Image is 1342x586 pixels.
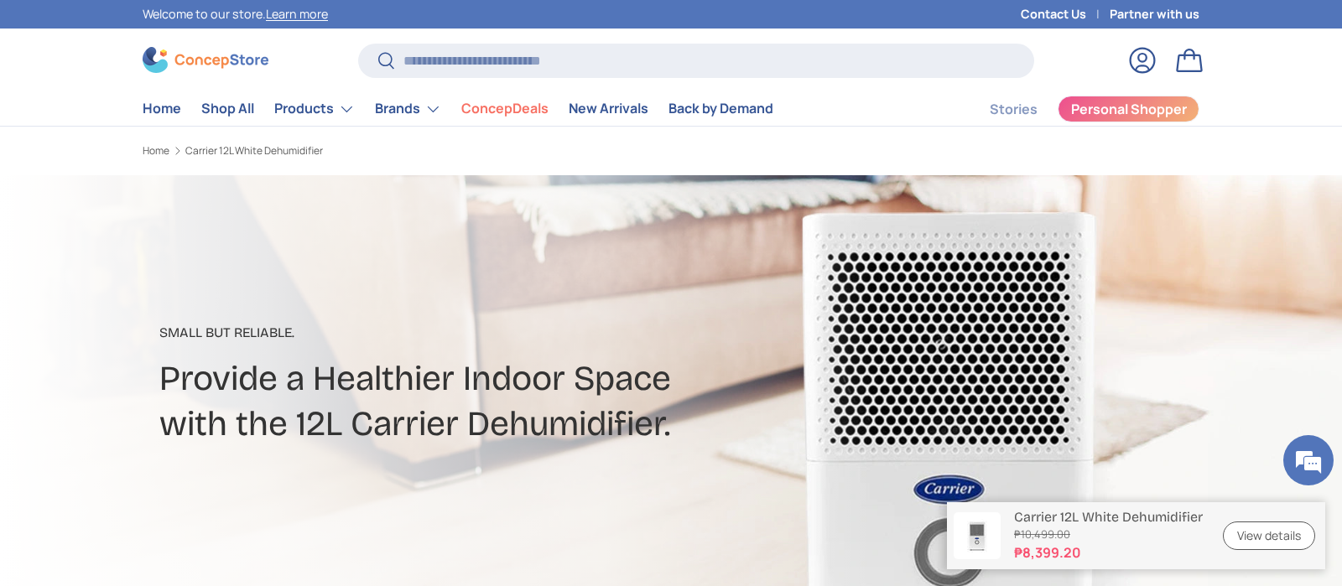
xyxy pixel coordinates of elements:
[143,92,773,126] nav: Primary
[143,47,268,73] img: ConcepStore
[1021,5,1110,23] a: Contact Us
[1223,521,1315,551] a: View details
[201,92,254,125] a: Shop All
[569,92,648,125] a: New Arrivals
[1014,526,1203,542] s: ₱10,499.00
[159,356,804,447] h2: Provide a Healthier Indoor Space with the 12L Carrier Dehumidifier.
[668,92,773,125] a: Back by Demand
[1014,542,1203,563] strong: ₱8,399.20
[949,92,1199,126] nav: Secondary
[159,323,804,343] p: Small But Reliable.
[143,143,703,158] nav: Breadcrumbs
[143,146,169,156] a: Home
[1058,96,1199,122] a: Personal Shopper
[365,92,451,126] summary: Brands
[274,92,355,126] a: Products
[1014,509,1203,525] p: Carrier 12L White Dehumidifier
[143,92,181,125] a: Home
[143,5,328,23] p: Welcome to our store.
[266,6,328,22] a: Learn more
[954,512,1001,559] img: carrier-dehumidifier-12-liter-full-view-concepstore
[185,146,323,156] a: Carrier 12L White Dehumidifier
[990,93,1038,126] a: Stories
[1110,5,1199,23] a: Partner with us
[1071,102,1187,116] span: Personal Shopper
[375,92,441,126] a: Brands
[461,92,549,125] a: ConcepDeals
[264,92,365,126] summary: Products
